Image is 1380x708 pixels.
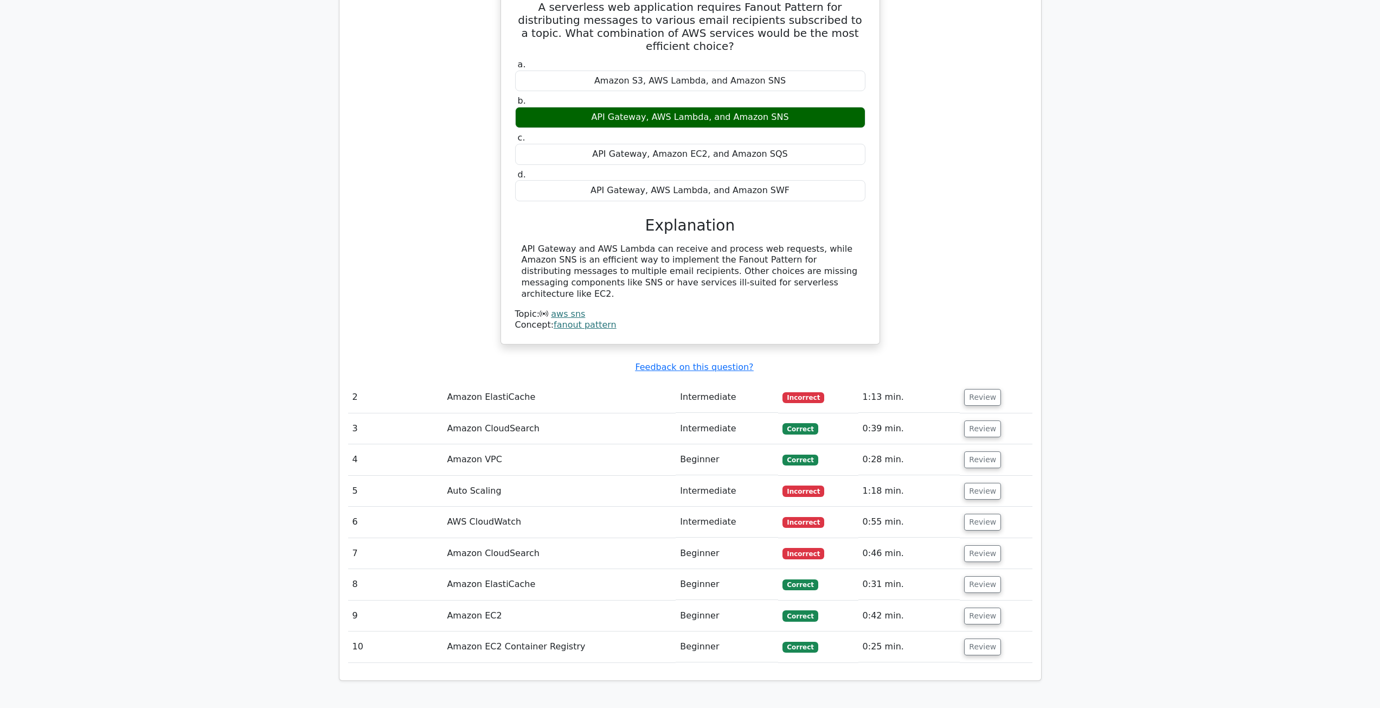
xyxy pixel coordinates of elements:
span: Incorrect [782,548,824,559]
button: Review [964,639,1001,655]
div: Topic: [515,309,865,320]
td: 0:46 min. [858,538,960,569]
td: 0:28 min. [858,444,960,475]
td: Intermediate [676,476,778,507]
a: fanout pattern [554,320,617,330]
td: Amazon CloudSearch [442,538,676,569]
h3: Explanation [522,216,859,235]
td: 3 [348,413,443,444]
td: 0:39 min. [858,413,960,444]
td: Beginner [676,569,778,600]
span: Incorrect [782,392,824,403]
div: Amazon S3, AWS Lambda, and Amazon SNS [515,71,865,92]
td: 2 [348,382,443,413]
td: 6 [348,507,443,538]
td: 8 [348,569,443,600]
td: Amazon VPC [442,444,676,475]
td: Beginner [676,632,778,662]
button: Review [964,451,1001,468]
div: Concept: [515,320,865,331]
td: Amazon CloudSearch [442,413,676,444]
td: 0:31 min. [858,569,960,600]
td: Intermediate [676,413,778,444]
td: Intermediate [676,507,778,538]
td: Amazon ElastiCache [442,569,676,600]
div: API Gateway, AWS Lambda, and Amazon SNS [515,107,865,128]
button: Review [964,420,1001,437]
span: d. [518,169,526,180]
td: 5 [348,476,443,507]
div: API Gateway, AWS Lambda, and Amazon SWF [515,180,865,201]
button: Review [964,576,1001,593]
span: b. [518,95,526,106]
td: Amazon ElastiCache [442,382,676,413]
td: Beginner [676,538,778,569]
td: 0:55 min. [858,507,960,538]
span: Correct [782,423,818,434]
td: 0:42 min. [858,601,960,632]
a: Feedback on this question? [635,362,753,372]
td: 10 [348,632,443,662]
td: Intermediate [676,382,778,413]
button: Review [964,514,1001,531]
td: 0:25 min. [858,632,960,662]
button: Review [964,389,1001,406]
a: aws sns [551,309,585,319]
td: 4 [348,444,443,475]
span: c. [518,132,525,143]
td: Auto Scaling [442,476,676,507]
td: 9 [348,601,443,632]
span: Incorrect [782,517,824,528]
span: Correct [782,610,818,621]
td: 1:13 min. [858,382,960,413]
td: 1:18 min. [858,476,960,507]
span: a. [518,59,526,69]
span: Correct [782,579,818,590]
button: Review [964,483,1001,500]
div: API Gateway and AWS Lambda can receive and process web requests, while Amazon SNS is an efficient... [522,244,859,300]
span: Correct [782,455,818,465]
td: 7 [348,538,443,569]
td: Amazon EC2 [442,601,676,632]
h5: A serverless web application requires Fanout Pattern for distributing messages to various email r... [514,1,866,53]
td: Beginner [676,444,778,475]
button: Review [964,545,1001,562]
td: Amazon EC2 Container Registry [442,632,676,662]
td: AWS CloudWatch [442,507,676,538]
button: Review [964,608,1001,624]
td: Beginner [676,601,778,632]
div: API Gateway, Amazon EC2, and Amazon SQS [515,144,865,165]
span: Incorrect [782,486,824,496]
span: Correct [782,642,818,653]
